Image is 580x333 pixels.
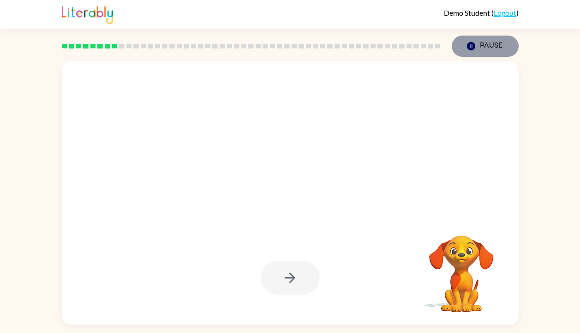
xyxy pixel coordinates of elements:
[452,36,519,57] button: Pause
[444,8,491,17] span: Demo Student
[494,8,516,17] a: Logout
[444,8,519,17] div: ( )
[415,221,508,314] video: Your browser must support playing .mp4 files to use Literably. Please try using another browser.
[62,4,113,24] img: Literably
